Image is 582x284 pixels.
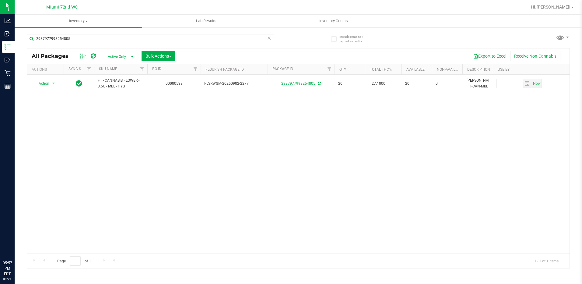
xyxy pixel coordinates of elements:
iframe: Resource center [6,235,24,254]
a: 2987977998254805 [281,81,315,86]
span: Sync from Compliance System [317,81,321,86]
p: 09/21 [3,277,12,281]
span: Hi, [PERSON_NAME]! [531,5,570,9]
span: select [531,79,542,88]
div: Actions [32,67,61,72]
button: Bulk Actions [142,51,175,61]
inline-svg: Outbound [5,57,11,63]
inline-svg: Inventory [5,44,11,50]
div: [PERSON_NAME]-FT-CAN-MBL [466,77,489,90]
span: 1 - 1 of 1 items [529,256,563,265]
inline-svg: Retail [5,70,11,76]
span: Include items not tagged for facility [339,34,370,44]
a: Package ID [272,67,293,71]
span: Page of 1 [52,256,96,266]
span: Miami 72nd WC [46,5,78,10]
a: Filter [137,64,147,74]
a: Inventory Counts [270,15,398,27]
a: Description [467,67,490,72]
a: Flourish Package ID [205,67,244,72]
span: Set Current date [531,79,542,88]
a: SKU Name [99,67,117,71]
a: Lab Results [142,15,270,27]
span: select [50,79,58,88]
span: 20 [338,81,361,87]
span: Inventory Counts [311,18,356,24]
a: Filter [191,64,201,74]
a: Non-Available [437,67,464,72]
span: FLSRWGM-20250902-2277 [204,81,264,87]
span: FT - CANNABIS FLOWER - 3.5G - MBL - HYB [98,78,144,89]
button: Export to Excel [469,51,510,61]
input: 1 [70,256,81,266]
a: Sync Status [68,67,92,71]
a: Total THC% [370,67,392,72]
a: Use By [498,67,510,72]
span: 27.1000 [369,79,388,88]
a: Inventory [15,15,142,27]
span: Action [33,79,50,88]
span: All Packages [32,53,75,59]
a: Qty [339,67,346,72]
button: Receive Non-Cannabis [510,51,560,61]
span: select [523,79,531,88]
span: 0 [436,81,459,87]
span: 20 [405,81,428,87]
span: Lab Results [188,18,225,24]
a: Filter [324,64,335,74]
span: In Sync [76,79,82,88]
span: Clear [267,34,272,42]
a: Available [406,67,425,72]
a: Filter [84,64,94,74]
a: PO ID [152,67,161,71]
p: 05:57 PM EDT [3,260,12,277]
span: Bulk Actions [145,54,171,59]
inline-svg: Analytics [5,18,11,24]
a: 00000539 [166,81,183,86]
input: Search Package ID, Item Name, SKU, Lot or Part Number... [27,34,274,43]
inline-svg: Inbound [5,31,11,37]
inline-svg: Reports [5,83,11,89]
span: Inventory [15,18,142,24]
